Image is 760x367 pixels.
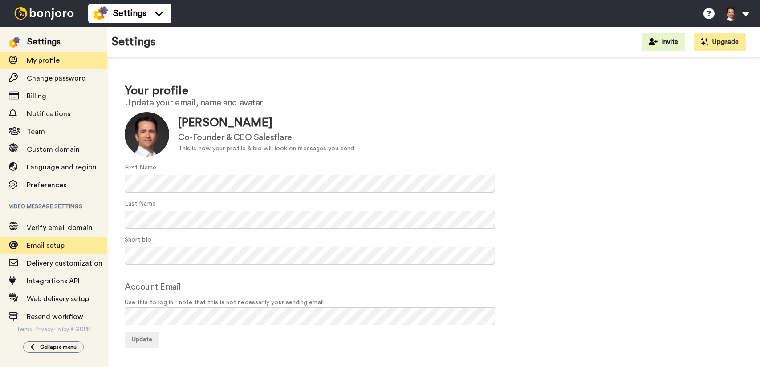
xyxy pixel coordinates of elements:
[23,341,84,353] button: Collapse menu
[132,336,152,343] span: Update
[27,242,65,249] span: Email setup
[111,36,156,48] h1: Settings
[125,298,742,307] span: Use this to log in - note that this is not necessarily your sending email
[178,131,354,144] div: Co-Founder & CEO Salesflare
[27,164,97,171] span: Language and region
[27,93,46,100] span: Billing
[27,57,60,64] span: My profile
[27,295,89,302] span: Web delivery setup
[27,128,45,135] span: Team
[125,163,156,173] label: First Name
[125,98,742,108] h2: Update your email, name and avatar
[27,260,102,267] span: Delivery customization
[178,144,354,153] div: This is how your profile & bio will look on messages you send
[27,36,61,48] div: Settings
[40,343,77,351] span: Collapse menu
[178,115,354,131] div: [PERSON_NAME]
[27,181,66,189] span: Preferences
[27,313,83,320] span: Resend workflow
[27,110,70,117] span: Notifications
[642,33,685,51] button: Invite
[27,75,86,82] span: Change password
[27,146,80,153] span: Custom domain
[125,235,151,245] label: Short bio
[694,33,746,51] button: Upgrade
[27,278,80,285] span: Integrations API
[125,85,742,97] h1: Your profile
[125,199,156,209] label: Last Name
[93,6,108,20] img: settings-colored.svg
[27,224,93,231] span: Verify email domain
[125,332,159,348] button: Update
[9,37,20,48] img: settings-colored.svg
[11,7,77,20] img: bj-logo-header-white.svg
[113,7,146,20] span: Settings
[125,280,181,294] label: Account Email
